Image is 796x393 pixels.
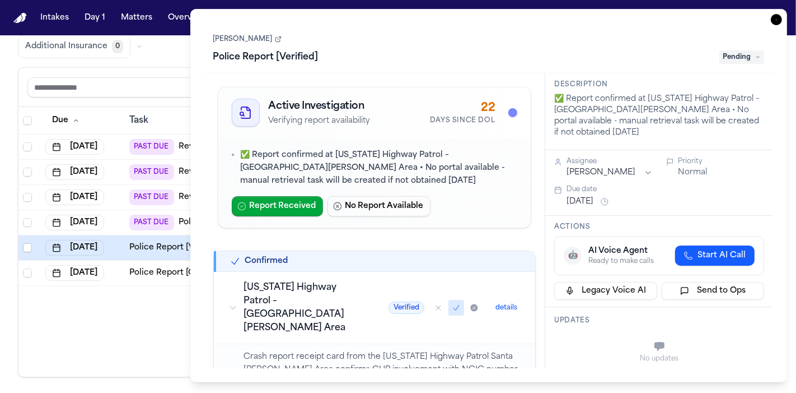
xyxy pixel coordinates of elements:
[466,300,482,316] button: Mark as received
[25,41,107,52] span: Additional Insurance
[588,257,654,266] div: Ready to make calls
[163,8,211,28] button: Overview
[292,8,340,28] button: The Flock
[80,8,110,28] button: Day 1
[254,8,285,28] button: Firms
[112,40,123,53] span: 0
[269,99,371,114] h2: Active Investigation
[18,35,130,58] button: Additional Insurance0
[566,196,593,207] button: [DATE]
[678,157,764,166] div: Priority
[598,195,611,209] button: Snooze task
[448,300,464,316] button: Mark as confirmed
[327,196,430,216] button: No Report Available
[675,246,755,266] button: Start AI Call
[45,265,104,281] button: [DATE]
[430,116,495,125] div: Days Since DOL
[36,8,73,28] button: Intakes
[232,196,323,216] button: Report Received
[213,35,282,44] a: [PERSON_NAME]
[697,250,746,261] span: Start AI Call
[244,281,362,335] h3: [US_STATE] Highway Patrol – [GEOGRAPHIC_DATA][PERSON_NAME] Area
[554,80,764,89] h3: Description
[566,185,764,194] div: Due date
[388,302,424,314] span: Verified
[554,316,764,325] h3: Updates
[719,50,764,64] span: Pending
[588,246,654,257] div: AI Voice Agent
[568,250,578,261] span: 🤖
[554,354,764,363] div: No updates
[554,94,764,138] p: ✅ Report confirmed at [US_STATE] Highway Patrol – [GEOGRAPHIC_DATA][PERSON_NAME] Area • No portal...
[554,282,657,300] button: Legacy Voice AI
[566,157,652,166] div: Assignee
[116,8,157,28] button: Matters
[491,301,522,315] button: details
[13,13,27,24] a: Home
[245,256,288,267] h2: Confirmed
[269,115,371,127] p: Verifying report availability
[430,100,495,116] div: 22
[678,167,708,178] button: Normal
[241,149,518,187] p: ✅ Report confirmed at [US_STATE] Highway Patrol – [GEOGRAPHIC_DATA][PERSON_NAME] Area • No portal...
[554,223,764,232] h3: Actions
[209,48,323,66] h1: Police Report [Verified]
[430,300,446,316] button: Mark as no report
[218,8,247,28] button: Tasks
[662,282,764,300] button: Send to Ops
[13,13,27,24] img: Finch Logo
